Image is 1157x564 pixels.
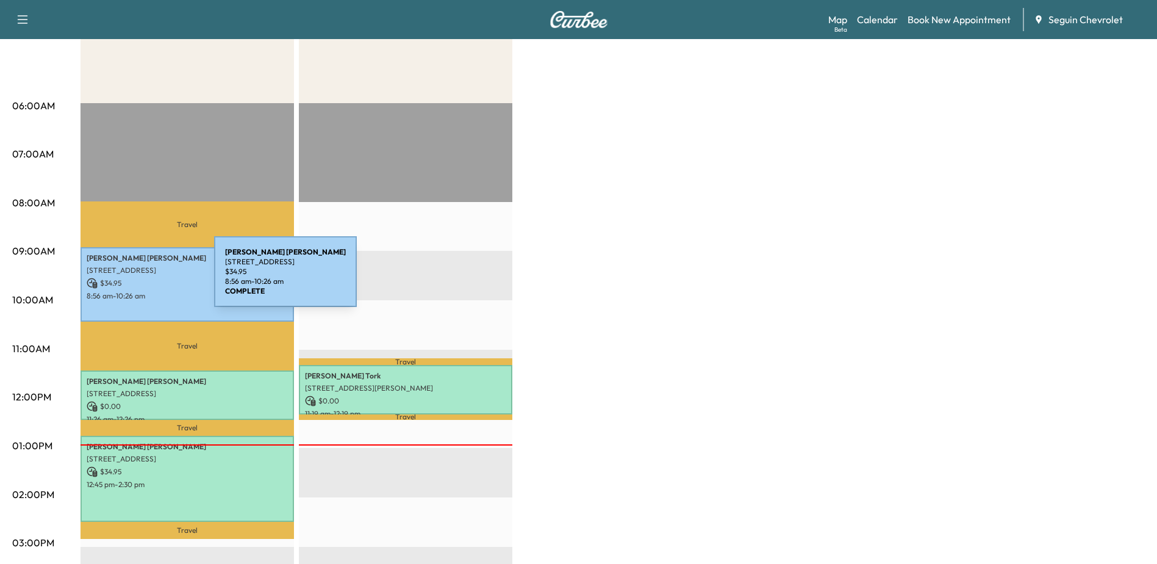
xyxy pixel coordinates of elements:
[12,146,54,161] p: 07:00AM
[12,244,55,258] p: 09:00AM
[299,358,512,365] p: Travel
[299,414,512,420] p: Travel
[87,377,288,386] p: [PERSON_NAME] [PERSON_NAME]
[828,12,847,27] a: MapBeta
[1048,12,1123,27] span: Seguin Chevrolet
[81,322,294,371] p: Travel
[81,522,294,539] p: Travel
[305,396,506,407] p: $ 0.00
[87,442,288,452] p: [PERSON_NAME] [PERSON_NAME]
[12,195,55,210] p: 08:00AM
[12,98,55,113] p: 06:00AM
[908,12,1011,27] a: Book New Appointment
[305,409,506,419] p: 11:19 am - 12:19 pm
[87,414,288,424] p: 11:26 am - 12:26 pm
[87,454,288,464] p: [STREET_ADDRESS]
[87,278,288,289] p: $ 34.95
[225,286,265,295] b: COMPLETE
[12,535,54,550] p: 03:00PM
[87,389,288,399] p: [STREET_ADDRESS]
[12,487,54,502] p: 02:00PM
[225,267,346,277] p: $ 34.95
[12,341,50,356] p: 11:00AM
[834,25,847,34] div: Beta
[87,480,288,490] p: 12:45 pm - 2:30 pm
[12,438,52,453] p: 01:00PM
[225,277,346,286] p: 8:56 am - 10:26 am
[81,201,294,247] p: Travel
[87,401,288,412] p: $ 0.00
[12,292,53,307] p: 10:00AM
[87,253,288,263] p: [PERSON_NAME] [PERSON_NAME]
[12,389,51,404] p: 12:00PM
[857,12,898,27] a: Calendar
[305,383,506,393] p: [STREET_ADDRESS][PERSON_NAME]
[87,466,288,477] p: $ 34.95
[225,247,346,256] b: [PERSON_NAME] [PERSON_NAME]
[81,420,294,436] p: Travel
[550,11,608,28] img: Curbee Logo
[305,371,506,381] p: [PERSON_NAME] Tork
[225,257,346,267] p: [STREET_ADDRESS]
[87,291,288,301] p: 8:56 am - 10:26 am
[87,266,288,275] p: [STREET_ADDRESS]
